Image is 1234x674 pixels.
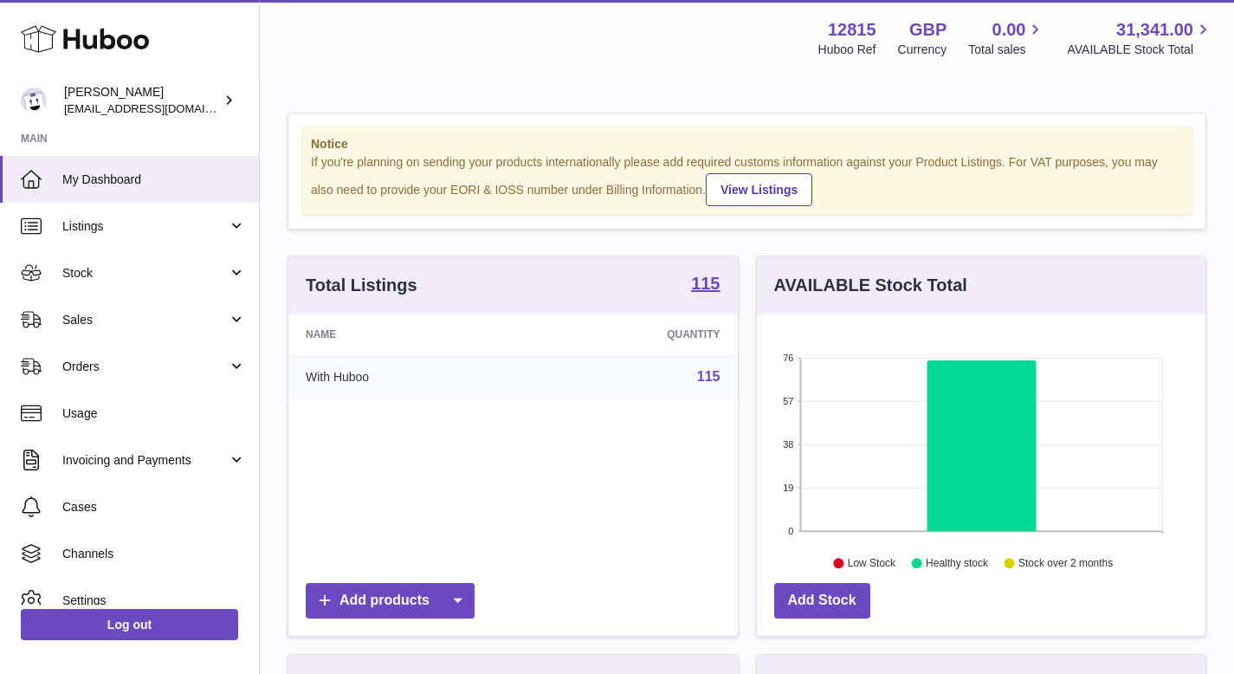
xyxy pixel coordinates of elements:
div: If you're planning on sending your products internationally please add required customs informati... [311,154,1183,206]
span: 31,341.00 [1116,18,1193,42]
a: Log out [21,609,238,640]
span: Orders [62,359,228,375]
text: 19 [783,483,793,493]
span: Sales [62,312,228,328]
span: Settings [62,593,246,609]
a: 115 [691,275,720,295]
td: With Huboo [288,354,526,399]
h3: AVAILABLE Stock Total [774,274,967,297]
text: 0 [788,526,793,536]
th: Name [288,314,526,354]
div: Huboo Ref [818,42,876,58]
strong: 115 [691,275,720,292]
span: [EMAIL_ADDRESS][DOMAIN_NAME] [64,101,255,115]
span: Stock [62,265,228,282]
strong: 12815 [828,18,876,42]
text: 76 [783,353,793,363]
span: Usage [62,405,246,422]
text: Stock over 2 months [1018,557,1113,569]
span: AVAILABLE Stock Total [1067,42,1213,58]
span: Invoicing and Payments [62,452,228,469]
a: 31,341.00 AVAILABLE Stock Total [1067,18,1213,58]
strong: Notice [311,136,1183,152]
a: 0.00 Total sales [968,18,1045,58]
th: Quantity [526,314,738,354]
text: 57 [783,396,793,406]
span: 0.00 [992,18,1026,42]
text: Healthy stock [926,557,989,569]
img: shophawksclub@gmail.com [21,87,47,113]
div: [PERSON_NAME] [64,84,220,117]
span: Total sales [968,42,1045,58]
a: Add Stock [774,583,870,619]
a: 115 [697,369,720,384]
strong: GBP [909,18,946,42]
a: View Listings [706,173,812,206]
h3: Total Listings [306,274,417,297]
span: My Dashboard [62,172,246,188]
span: Channels [62,546,246,562]
a: Add products [306,583,475,619]
text: 38 [783,439,793,450]
div: Currency [898,42,947,58]
span: Cases [62,499,246,515]
span: Listings [62,218,228,235]
text: Low Stock [847,557,895,569]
